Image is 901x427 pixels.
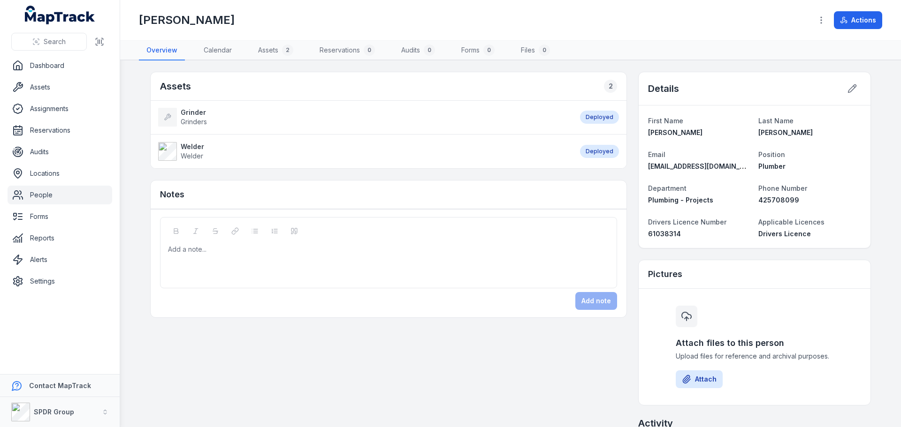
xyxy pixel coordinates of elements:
[648,82,679,95] h2: Details
[158,142,571,161] a: WelderWelder
[758,128,813,136] span: [PERSON_NAME]
[34,408,74,416] strong: SPDR Group
[160,80,191,93] h2: Assets
[8,142,112,161] a: Audits
[580,145,619,158] div: Deployed
[139,13,235,28] h1: [PERSON_NAME]
[181,152,203,160] span: Welder
[580,111,619,124] div: Deployed
[8,121,112,140] a: Reservations
[8,186,112,204] a: People
[181,108,207,117] strong: Grinder
[8,78,112,97] a: Assets
[648,117,683,125] span: First Name
[394,41,443,60] a: Audits0
[676,352,833,361] span: Upload files for reference and archival purposes.
[158,108,571,127] a: GrinderGrinders
[196,41,239,60] a: Calendar
[251,41,301,60] a: Assets2
[8,272,112,291] a: Settings
[758,230,811,238] span: Drivers Licence
[29,382,91,390] strong: Contact MapTrack
[25,6,95,24] a: MapTrack
[8,164,112,183] a: Locations
[648,268,682,281] h3: Pictures
[648,218,726,226] span: Drivers Licence Number
[8,229,112,247] a: Reports
[160,188,184,201] h3: Notes
[648,128,702,136] span: [PERSON_NAME]
[44,37,66,46] span: Search
[758,150,785,158] span: Position
[181,142,204,151] strong: Welder
[648,230,681,238] span: 61038314
[758,218,825,226] span: Applicable Licences
[483,45,495,56] div: 0
[8,99,112,118] a: Assignments
[676,337,833,350] h3: Attach files to this person
[604,80,617,93] div: 2
[758,184,807,192] span: Phone Number
[424,45,435,56] div: 0
[8,56,112,75] a: Dashboard
[364,45,375,56] div: 0
[758,196,799,204] span: 425708099
[11,33,87,51] button: Search
[834,11,882,29] button: Actions
[513,41,557,60] a: Files0
[758,117,794,125] span: Last Name
[539,45,550,56] div: 0
[8,250,112,269] a: Alerts
[282,45,293,56] div: 2
[758,162,786,170] span: Plumber
[454,41,502,60] a: Forms0
[676,370,723,388] button: Attach
[312,41,382,60] a: Reservations0
[139,41,185,60] a: Overview
[648,150,665,158] span: Email
[8,207,112,226] a: Forms
[648,196,713,204] span: Plumbing - Projects
[648,162,761,170] span: [EMAIL_ADDRESS][DOMAIN_NAME]
[648,184,687,192] span: Department
[181,118,207,126] span: Grinders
